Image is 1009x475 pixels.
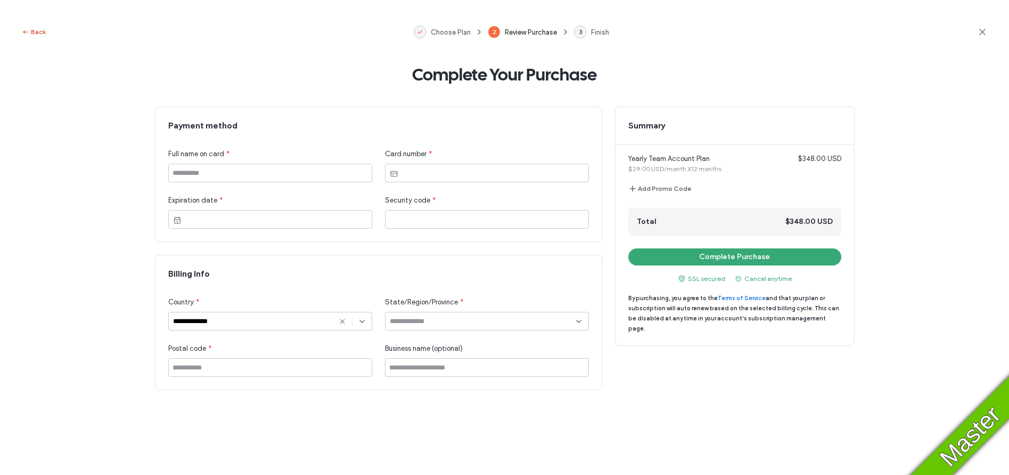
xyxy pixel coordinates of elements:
[168,195,217,206] span: Expiration date
[385,343,463,354] span: Business name (optional)
[385,297,458,308] span: State/Region/Province
[412,64,597,85] span: Complete Your Purchase
[385,149,426,159] span: Card number
[168,297,194,308] span: Country
[798,154,841,164] span: $348.00 USD
[616,120,854,132] span: Summary
[390,215,584,224] iframe: Secure CVC input frame
[385,195,430,206] span: Security code
[431,28,471,36] span: Choose Plan
[186,215,367,224] iframe: Secure expiration date input frame
[628,248,841,265] button: Complete Purchase
[168,149,224,159] span: Full name on card
[628,294,839,332] span: By purchasing, you agree to the and that your plan or subscription will auto renew based on the s...
[21,26,46,38] button: Back
[637,216,656,227] span: Total
[628,164,774,174] span: $29.00 USD/month X12 months
[168,343,206,354] span: Postal code
[628,182,691,195] button: Add Promo Code
[785,216,833,227] span: $348.00 USD
[628,154,785,164] span: Yearly Team Account Plan
[718,294,766,302] a: Terms of Service
[677,274,725,284] span: SSL secured
[168,120,589,132] span: Payment method
[403,169,584,178] iframe: Secure card number input frame
[734,274,792,284] span: Cancel anytime
[168,268,589,280] span: Billing Info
